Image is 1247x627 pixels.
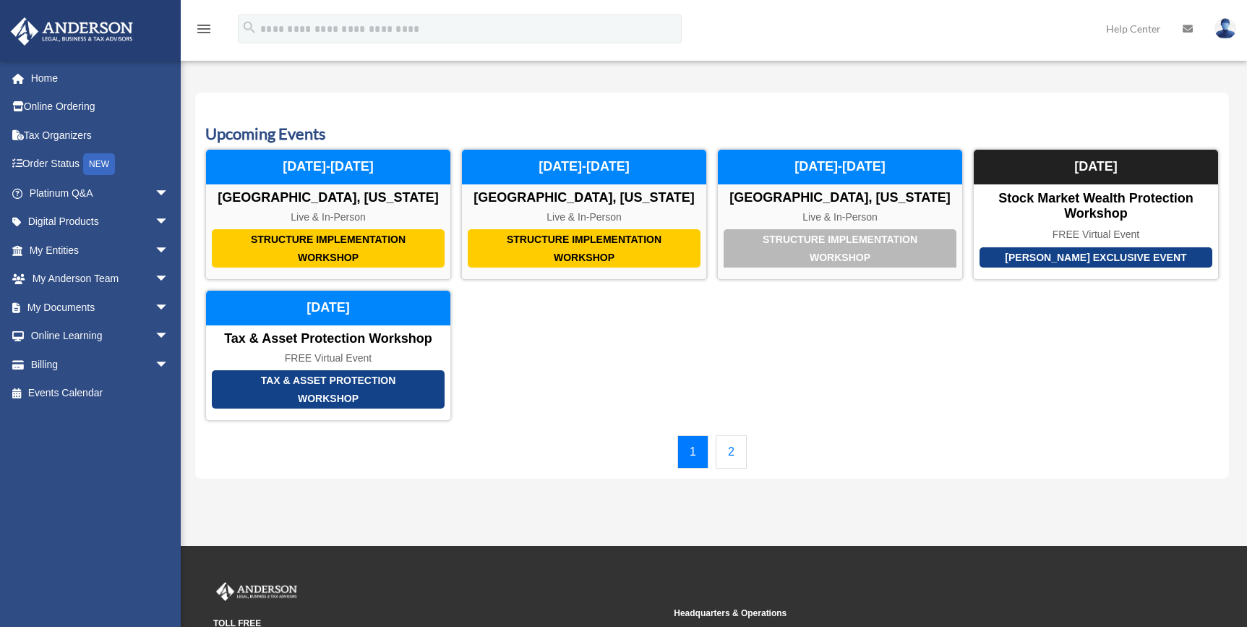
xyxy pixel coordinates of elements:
a: Tax & Asset Protection Workshop Tax & Asset Protection Workshop FREE Virtual Event [DATE] [205,290,451,421]
img: Anderson Advisors Platinum Portal [213,582,300,601]
div: [DATE] [206,291,450,325]
a: Events Calendar [10,379,184,408]
a: Online Ordering [10,93,191,121]
div: [DATE]-[DATE] [462,150,706,184]
div: [DATE] [974,150,1218,184]
div: Tax & Asset Protection Workshop [212,370,445,409]
span: arrow_drop_down [155,236,184,265]
div: Live & In-Person [206,211,450,223]
a: [PERSON_NAME] Exclusive Event Stock Market Wealth Protection Workshop FREE Virtual Event [DATE] [973,149,1219,280]
a: My Entitiesarrow_drop_down [10,236,191,265]
a: Digital Productsarrow_drop_down [10,208,191,236]
div: [DATE]-[DATE] [718,150,962,184]
a: My Anderson Teamarrow_drop_down [10,265,191,294]
div: NEW [83,153,115,175]
a: Structure Implementation Workshop [GEOGRAPHIC_DATA], [US_STATE] Live & In-Person [DATE]-[DATE] [205,149,451,280]
span: arrow_drop_down [155,350,184,380]
span: arrow_drop_down [155,265,184,294]
span: arrow_drop_down [155,208,184,237]
h3: Upcoming Events [205,123,1219,145]
span: arrow_drop_down [155,293,184,323]
a: Order StatusNEW [10,150,191,179]
a: Platinum Q&Aarrow_drop_down [10,179,191,208]
div: Structure Implementation Workshop [468,229,700,268]
a: Online Learningarrow_drop_down [10,322,191,351]
span: arrow_drop_down [155,179,184,208]
a: 1 [677,435,708,469]
a: menu [195,25,213,38]
small: Headquarters & Operations [674,606,1124,621]
img: User Pic [1214,18,1236,39]
div: [DATE]-[DATE] [206,150,450,184]
a: Billingarrow_drop_down [10,350,191,379]
div: Tax & Asset Protection Workshop [206,331,450,347]
div: [PERSON_NAME] Exclusive Event [980,247,1212,268]
a: Structure Implementation Workshop [GEOGRAPHIC_DATA], [US_STATE] Live & In-Person [DATE]-[DATE] [461,149,707,280]
img: Anderson Advisors Platinum Portal [7,17,137,46]
i: menu [195,20,213,38]
span: arrow_drop_down [155,322,184,351]
div: FREE Virtual Event [974,229,1218,241]
a: Tax Organizers [10,121,191,150]
div: Live & In-Person [462,211,706,223]
a: Home [10,64,191,93]
div: Live & In-Person [718,211,962,223]
a: 2 [716,435,747,469]
a: Structure Implementation Workshop [GEOGRAPHIC_DATA], [US_STATE] Live & In-Person [DATE]-[DATE] [717,149,963,280]
a: My Documentsarrow_drop_down [10,293,191,322]
div: Stock Market Wealth Protection Workshop [974,191,1218,222]
div: [GEOGRAPHIC_DATA], [US_STATE] [462,190,706,206]
div: [GEOGRAPHIC_DATA], [US_STATE] [718,190,962,206]
div: Structure Implementation Workshop [212,229,445,268]
i: search [241,20,257,35]
div: FREE Virtual Event [206,352,450,364]
div: [GEOGRAPHIC_DATA], [US_STATE] [206,190,450,206]
div: Structure Implementation Workshop [724,229,956,268]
